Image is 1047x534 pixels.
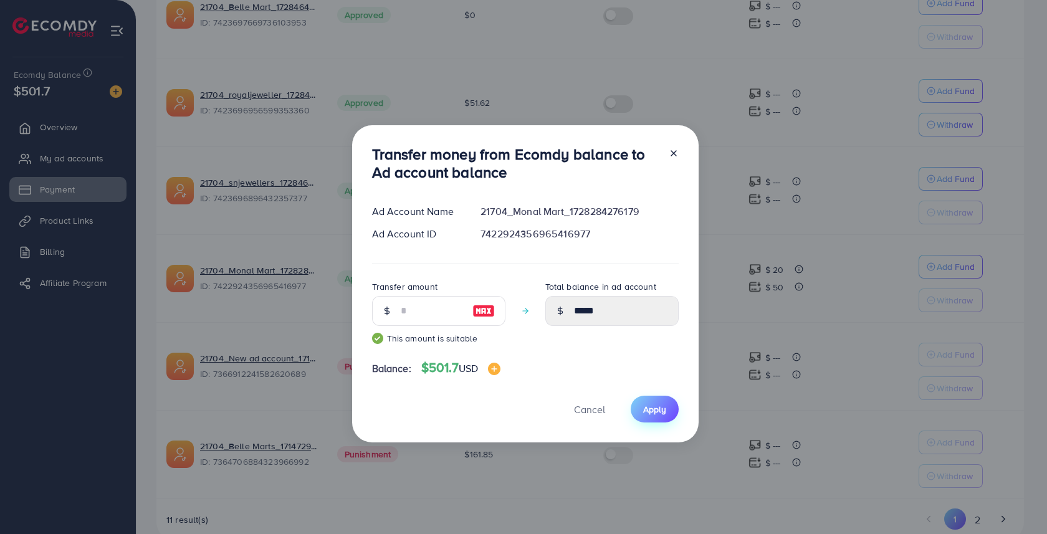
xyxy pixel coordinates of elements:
[643,403,666,416] span: Apply
[372,361,411,376] span: Balance:
[372,332,505,345] small: This amount is suitable
[372,333,383,344] img: guide
[372,280,437,293] label: Transfer amount
[994,478,1038,525] iframe: Chat
[545,280,656,293] label: Total balance in ad account
[362,204,471,219] div: Ad Account Name
[372,145,659,181] h3: Transfer money from Ecomdy balance to Ad account balance
[488,363,500,375] img: image
[459,361,478,375] span: USD
[362,227,471,241] div: Ad Account ID
[471,227,688,241] div: 7422924356965416977
[558,396,621,422] button: Cancel
[574,403,605,416] span: Cancel
[631,396,679,422] button: Apply
[421,360,500,376] h4: $501.7
[471,204,688,219] div: 21704_Monal Mart_1728284276179
[472,303,495,318] img: image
